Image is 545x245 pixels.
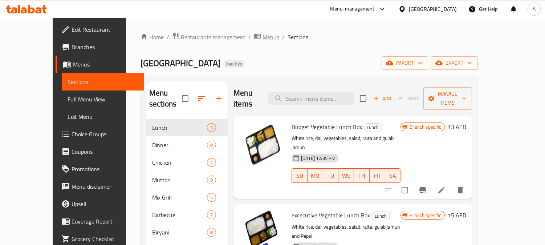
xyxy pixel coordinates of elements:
span: 7 [207,212,216,218]
div: Biryani8 [146,224,228,241]
span: Restaurants management [181,33,245,41]
button: SU [292,168,308,183]
div: Mutton9 [146,171,228,189]
span: WE [341,170,351,181]
a: Restaurants management [172,32,245,42]
div: items [207,158,216,167]
span: Chicken [152,158,207,167]
span: Choice Groups [72,130,138,138]
span: Edit Restaurant [72,25,138,34]
span: Edit Menu [68,112,138,121]
span: Menu disclaimer [72,182,138,191]
button: WE [338,168,354,183]
span: Sections [288,33,308,41]
button: delete [452,181,469,199]
span: MO [310,170,320,181]
a: Coupons [56,143,144,160]
span: 5 [207,194,216,201]
a: Promotions [56,160,144,178]
button: FR [370,168,385,183]
span: Branches [72,43,138,51]
a: Edit Restaurant [56,21,144,38]
button: Add [371,93,394,104]
span: 7 [207,159,216,166]
span: Lunch [372,212,390,220]
span: Add [373,95,392,103]
button: import [382,56,428,70]
h6: 15 AED [448,210,466,220]
a: Upsell [56,195,144,213]
span: Budget Vegetable Lunch Box [292,121,362,132]
a: Menu disclaimer [56,178,144,195]
span: FR [373,170,382,181]
div: Dinner0 [146,136,228,154]
div: [GEOGRAPHIC_DATA] [409,5,457,13]
span: [DATE] 12:35 PM [298,155,338,162]
a: Branches [56,38,144,56]
li: / [282,33,285,41]
button: export [431,56,478,70]
button: Add section [210,90,228,107]
li: / [167,33,169,41]
div: items [207,123,216,132]
span: Mutton [152,176,207,184]
span: Menus [263,33,279,41]
a: Menus [56,56,144,73]
button: Manage items [423,87,472,110]
a: Home [141,33,164,41]
span: 9 [207,177,216,184]
span: Lunch [364,123,382,132]
span: 8 [207,229,216,236]
div: Mix Grill5 [146,189,228,206]
a: Choice Groups [56,125,144,143]
span: Dinner [152,141,207,149]
button: TU [323,168,339,183]
span: Sections [68,77,138,86]
span: Biryani [152,228,207,237]
a: Coverage Report [56,213,144,230]
nav: breadcrumb [141,32,478,42]
span: Select section first [394,93,423,104]
a: Full Menu View [62,91,144,108]
div: items [207,228,216,237]
span: SA [388,170,398,181]
span: 3 [207,124,216,131]
div: Inactive [223,60,245,68]
h6: 13 AED [448,122,466,132]
span: import [387,59,422,68]
span: TH [357,170,367,181]
div: Lunch [371,212,390,220]
img: Budget Vegetable Lunch Box [239,122,286,168]
span: Select all sections [178,91,193,106]
span: Grocery Checklist [72,234,138,243]
input: search [268,92,354,105]
button: Branch-specific-item [414,181,431,199]
div: items [207,176,216,184]
span: 0 [207,142,216,149]
a: Menus [254,32,279,42]
h2: Menu sections [149,88,182,109]
button: SA [385,168,401,183]
span: Mix Grill [152,193,207,202]
div: Lunch3 [146,119,228,136]
span: A [533,5,536,13]
button: TH [354,168,370,183]
h2: Menu items [233,88,259,109]
button: MO [308,168,323,183]
span: Manage items [429,89,466,108]
p: White rice, dal, vegetables, salad, raita, gulab jamun and Pepsi [292,222,400,241]
span: Inactive [223,61,245,67]
span: excecutive Vegetable Lunch Box [292,210,370,221]
div: Menu-management [330,5,375,13]
span: Coupons [72,147,138,156]
div: Barbecue [152,210,207,219]
span: Branch specific [407,212,444,219]
span: Lunch [152,123,207,132]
